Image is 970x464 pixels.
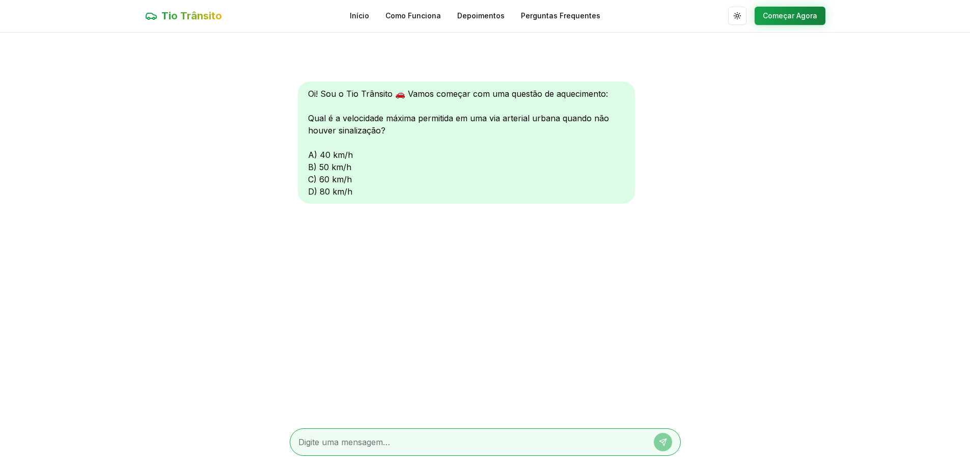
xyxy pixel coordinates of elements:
span: Tio Trânsito [161,9,222,23]
a: Início [350,11,369,21]
div: Oi! Sou o Tio Trânsito 🚗 Vamos começar com uma questão de aquecimento: Qual é a velocidade máxima... [298,81,635,204]
a: Como Funciona [385,11,441,21]
button: Começar Agora [755,7,825,25]
a: Depoimentos [457,11,505,21]
a: Tio Trânsito [145,9,222,23]
a: Perguntas Frequentes [521,11,600,21]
